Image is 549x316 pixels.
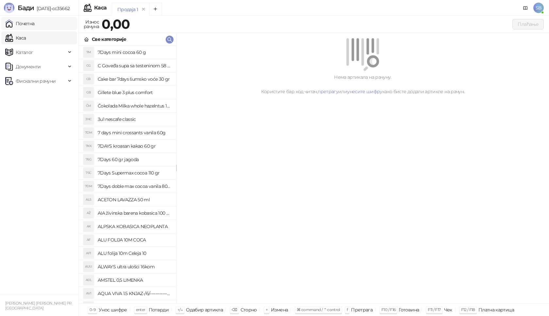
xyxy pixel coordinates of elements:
[98,302,171,312] h4: AQUA VIVA REBOOT 0.75L-/12/--
[79,46,176,303] div: grid
[347,89,382,94] a: унесите шифру
[177,307,183,312] span: ↑/↓
[83,87,94,98] div: GB
[98,60,171,71] h4: C Goveđa supa sa testeninom 58 grama
[98,288,171,299] h4: AQUA VIVA 1.5 KNJAZ-/6/-----------------
[149,306,169,314] div: Потврди
[381,307,395,312] span: F10 / F16
[241,306,257,314] div: Сторно
[98,208,171,218] h4: AIA živinska barena kobasica 100 gr
[184,74,541,95] div: Нема артикала на рачуну. Користите бар код читач, или како бисте додали артикле на рачун.
[5,31,26,44] a: Каса
[5,301,72,310] small: [PERSON_NAME] [PERSON_NAME] PR [GEOGRAPHIC_DATA]
[136,307,145,312] span: enter
[98,181,171,191] h4: 7Days doble max cocoa vanila 80 gr
[461,307,475,312] span: F12 / F18
[83,288,94,299] div: AV1
[98,141,171,151] h4: 7DAYS kroasan kakao 60 gr
[102,16,130,32] strong: 0,00
[94,5,107,10] div: Каса
[98,248,171,258] h4: ALU folija 10m Celeja 10
[520,3,531,13] a: Документација
[399,306,419,314] div: Готовина
[271,306,288,314] div: Измена
[83,141,94,151] div: 7KK
[98,235,171,245] h4: ALU FOLIJA 10M COCA
[232,307,237,312] span: ⌫
[149,3,162,16] button: Add tab
[83,181,94,191] div: 7DM
[98,275,171,285] h4: AMSTEL 0,5 LIMENKA
[83,302,94,312] div: AVR
[90,307,95,312] span: 0-9
[98,194,171,205] h4: ACETON LAVAZZA 50 ml
[4,3,14,13] img: Logo
[83,47,94,58] div: 7M
[351,306,373,314] div: Претрага
[83,248,94,258] div: AF1
[98,101,171,111] h4: Čokolada Milka whole hazelntus 100 gr
[83,208,94,218] div: AŽ
[533,3,544,13] span: SB
[83,235,94,245] div: AF
[297,307,340,312] span: ⌘ command / ⌃ control
[5,17,35,30] a: Почетна
[83,101,94,111] div: ČM
[34,6,70,11] span: [DATE]-cc35662
[83,74,94,84] div: CB
[83,194,94,205] div: AL5
[318,89,338,94] a: претрагу
[83,275,94,285] div: A0L
[83,60,94,71] div: CG
[444,306,452,314] div: Чек
[82,18,100,31] div: Износ рачуна
[266,307,268,312] span: +
[98,168,171,178] h4: 7Days Supermax cocoa 110 gr
[478,306,514,314] div: Платна картица
[139,7,148,12] button: remove
[98,74,171,84] h4: Cake bar 7days šumsko voće 30 gr
[83,127,94,138] div: 7DM
[16,60,41,73] span: Документи
[98,261,171,272] h4: ALWAYS ultra ulošci 16kom
[98,221,171,232] h4: ALPSKA KOBASICA NEOPLANTA
[98,47,171,58] h4: 7Days mini cocoa 60 g
[83,168,94,178] div: 7SC
[347,307,348,312] span: f
[16,75,56,88] span: Фискални рачуни
[83,261,94,272] div: AUU
[98,114,171,125] h4: 3u1 nescafe classic
[16,46,33,59] span: Каталог
[512,19,544,29] button: Плаћање
[186,306,223,314] div: Одабир артикла
[98,154,171,165] h4: 7Days 60 gr jagoda
[83,221,94,232] div: AK
[428,307,441,312] span: F11 / F17
[18,4,34,12] span: Бади
[92,36,126,43] div: Све категорије
[98,127,171,138] h4: 7 days mini crossants vanila 60g
[117,6,138,13] div: Продаја 1
[98,87,171,98] h4: Gillete blue 3 plus comfort
[83,114,94,125] div: 3NC
[83,154,94,165] div: 76G
[99,306,127,314] div: Унос шифре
